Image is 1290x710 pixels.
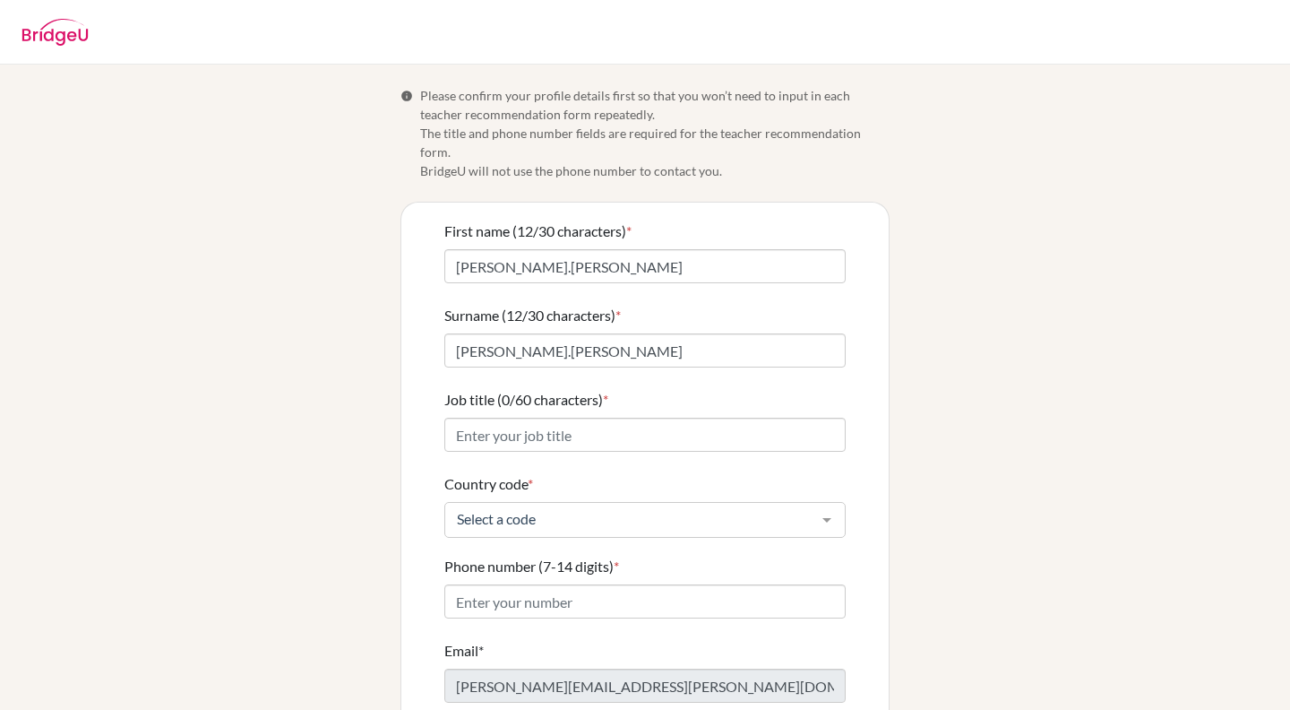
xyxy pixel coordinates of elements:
[444,305,621,326] label: Surname (12/30 characters)
[444,418,846,452] input: Enter your job title
[420,86,890,180] span: Please confirm your profile details first so that you won’t need to input in each teacher recomme...
[400,90,413,102] span: Info
[21,19,89,46] img: BridgeU logo
[444,584,846,619] input: Enter your number
[444,640,484,662] label: Email*
[444,556,619,577] label: Phone number (7-14 digits)
[444,473,533,495] label: Country code
[444,249,846,283] input: Enter your first name
[444,221,632,242] label: First name (12/30 characters)
[452,510,809,528] span: Select a code
[444,389,608,411] label: Job title (0/60 characters)
[444,333,846,368] input: Enter your surname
